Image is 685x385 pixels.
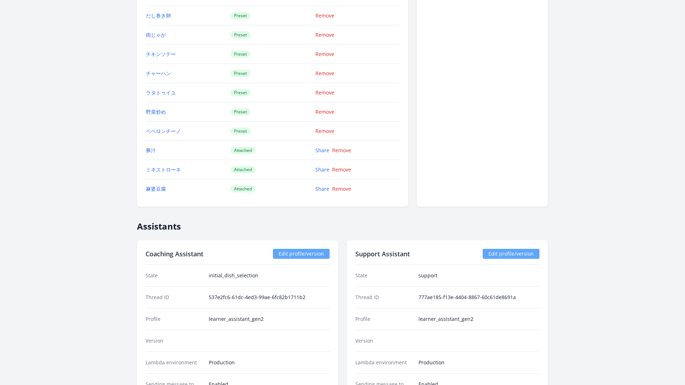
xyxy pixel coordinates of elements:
[315,12,334,19] a: Remove
[230,51,250,58] span: Preset
[355,249,410,259] h2: Support Assistant
[230,12,250,19] span: Preset
[146,272,203,279] dt: State
[483,249,539,259] a: Edit profile/version
[146,51,176,57] a: チキンソテー
[137,215,548,232] h2: Assistants
[230,185,255,192] span: Attached
[355,272,413,279] dt: State
[230,89,250,96] span: Preset
[146,108,166,115] a: 野菜炒め
[273,249,330,259] a: Edit profile/version
[146,315,203,323] dt: Profile
[332,185,351,192] a: Remove
[418,315,539,323] dd: learner_assistant_gen2
[355,359,413,366] dt: Lambda environment
[332,147,351,154] a: Remove
[146,128,181,134] a: ペペロンチーノ
[146,166,181,173] a: ミネストローネ
[355,294,413,301] dt: Thread ID
[315,108,334,115] a: Remove
[315,31,334,38] a: Remove
[146,294,203,301] dt: Thread ID
[146,89,176,96] a: ラタトゥイユ
[315,70,334,77] a: Remove
[315,185,329,192] a: Share
[315,147,329,154] a: Share
[146,31,166,38] a: 肉じゃが
[146,12,171,19] a: だし巻き卵
[230,166,255,173] span: Attached
[146,337,203,344] dt: Version
[209,272,330,279] dd: initial_dish_selection
[315,51,334,57] a: Remove
[418,272,539,279] dd: support
[230,128,250,135] span: Preset
[230,70,250,77] span: Preset
[355,337,413,344] dt: Version
[315,166,329,173] a: Share
[315,89,334,96] a: Remove
[418,359,539,366] dd: Production
[230,108,250,115] span: Preset
[355,315,413,323] dt: Profile
[146,359,203,366] dt: Lambda environment
[146,70,171,77] a: チャーハン
[146,185,166,192] a: 麻婆豆腐
[332,166,351,173] a: Remove
[230,31,250,38] span: Preset
[209,294,330,301] dd: 537e2fc6-61dc-4ed3-99ae-6fc82b1711b2
[315,128,334,134] a: Remove
[209,315,330,323] dd: learner_assistant_gen2
[209,359,330,366] dd: Production
[230,147,255,154] span: Attached
[146,147,156,154] a: 豚汁
[146,249,203,259] h2: Coaching Assistant
[418,294,539,301] dd: 777ae185-f13e-4404-8867-60c61de8691a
